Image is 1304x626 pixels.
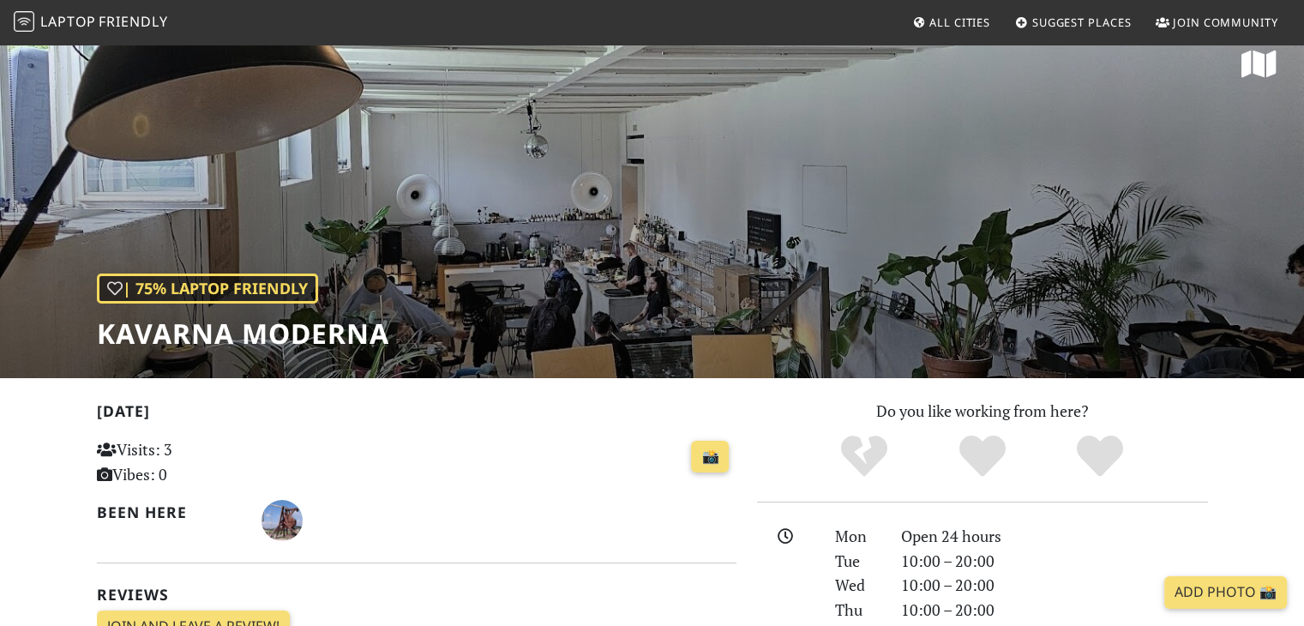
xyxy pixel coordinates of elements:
span: Boštjan Trebušnik [261,509,303,529]
span: All Cities [929,15,990,30]
img: LaptopFriendly [14,11,34,32]
h2: Reviews [97,586,736,604]
div: 10:00 – 20:00 [891,598,1218,623]
div: | 75% Laptop Friendly [97,274,318,304]
div: Mon [825,524,890,549]
a: Join Community [1149,7,1285,38]
h1: Kavarna Moderna [97,317,389,350]
a: Suggest Places [1008,7,1139,38]
p: Visits: 3 Vibes: 0 [97,437,297,487]
span: Laptop [40,12,96,31]
div: 10:00 – 20:00 [891,573,1218,598]
a: All Cities [905,7,997,38]
a: LaptopFriendly LaptopFriendly [14,8,168,38]
img: 6085-bostjan.jpg [261,500,303,541]
span: Join Community [1173,15,1278,30]
span: Suggest Places [1032,15,1132,30]
div: Definitely! [1041,433,1159,480]
div: 10:00 – 20:00 [891,549,1218,574]
span: Friendly [99,12,167,31]
div: Wed [825,573,890,598]
a: Add Photo 📸 [1164,576,1287,609]
h2: [DATE] [97,402,736,427]
p: Do you like working from here? [757,399,1208,424]
div: Tue [825,549,890,574]
h2: Been here [97,503,242,521]
a: 📸 [691,441,729,473]
div: No [805,433,923,480]
div: Open 24 hours [891,524,1218,549]
div: Thu [825,598,890,623]
div: Yes [923,433,1042,480]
